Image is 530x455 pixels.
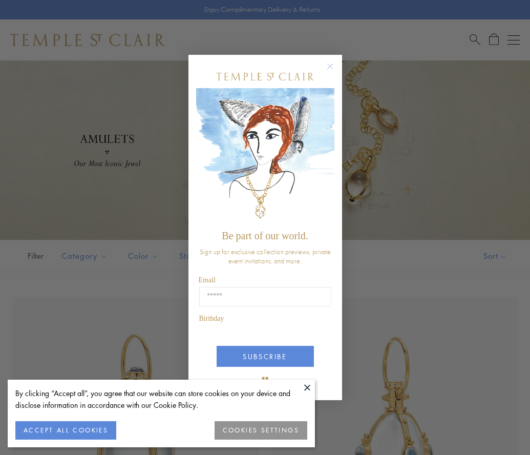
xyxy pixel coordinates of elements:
[217,346,314,367] button: SUBSCRIBE
[199,276,216,284] span: Email
[222,230,308,241] span: Be part of our world.
[215,421,307,440] button: COOKIES SETTINGS
[15,387,307,411] div: By clicking “Accept all”, you agree that our website can store cookies on your device and disclos...
[329,65,342,78] button: Close dialog
[199,287,331,306] input: Email
[15,421,116,440] button: ACCEPT ALL COOKIES
[255,369,275,390] img: TSC
[200,247,331,265] span: Sign up for exclusive collection previews, private event invitations, and more.
[199,315,224,322] span: Birthday
[196,88,334,225] img: c4a9eb12-d91a-4d4a-8ee0-386386f4f338.jpeg
[217,73,314,80] img: Temple St. Clair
